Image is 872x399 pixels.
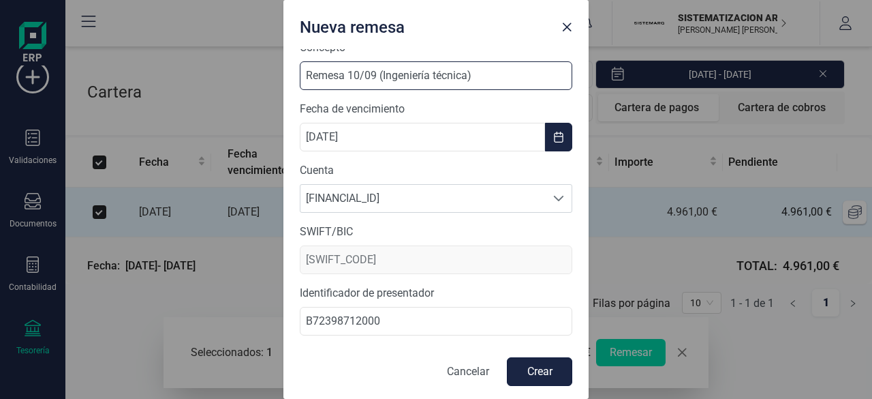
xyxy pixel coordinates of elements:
button: Crear [507,357,572,386]
button: Choose Date [545,123,572,151]
label: Fecha de vencimiento [300,101,572,117]
input: dd/mm/aaaa [300,123,545,151]
span: [FINANCIAL_ID] [300,185,546,212]
button: Close [556,16,578,38]
label: SWIFT/BIC [300,224,572,240]
label: Cuenta [300,162,572,179]
p: Cancelar [447,364,489,380]
label: Identificador de presentador [300,285,572,301]
div: Nueva remesa [294,11,556,38]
